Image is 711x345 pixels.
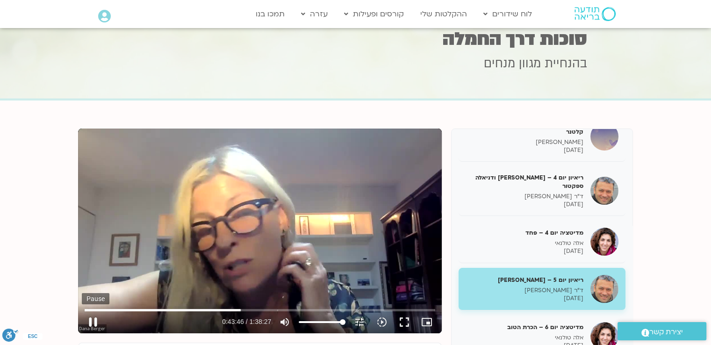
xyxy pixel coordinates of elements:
[590,275,618,303] img: ריאיון יום 5 – אסף סטי אל-בר ודנה ברגר
[466,138,583,146] p: [PERSON_NAME]
[466,323,583,331] h5: מדיטציה יום 6 – הכרת הטוב
[466,247,583,255] p: [DATE]
[466,193,583,201] p: ד"ר [PERSON_NAME]
[575,7,616,21] img: תודעה בריאה
[416,5,472,23] a: ההקלטות שלי
[466,201,583,208] p: [DATE]
[466,287,583,295] p: ד"ר [PERSON_NAME]
[618,322,706,340] a: יצירת קשר
[466,146,583,154] p: [DATE]
[466,173,583,190] h5: ריאיון יום 4 – [PERSON_NAME] ודניאלה ספקטור
[590,228,618,256] img: מדיטציה יום 4 – פחד
[124,30,587,48] h1: סוכות דרך החמלה
[466,295,583,302] p: [DATE]
[466,334,583,342] p: אלה טולנאי
[466,239,583,247] p: אלה טולנאי
[466,276,583,284] h5: ריאיון יום 5 – [PERSON_NAME]
[590,122,618,151] img: ריאיון יום 3 – טארה בראך ודאכר קלטנר
[649,326,683,338] span: יצירת קשר
[466,229,583,237] h5: מדיטציה יום 4 – פחד
[251,5,289,23] a: תמכו בנו
[479,5,537,23] a: לוח שידורים
[296,5,332,23] a: עזרה
[339,5,409,23] a: קורסים ופעילות
[545,55,587,72] span: בהנחיית
[590,177,618,205] img: ריאיון יום 4 – אסף סטי אל-בר ודניאלה ספקטור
